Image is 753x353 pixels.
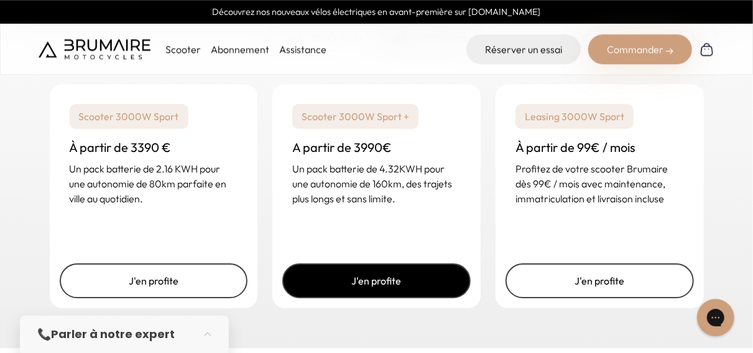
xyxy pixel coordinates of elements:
iframe: Gorgias live chat messenger [691,294,741,341]
h3: A partir de 3990€ [292,139,461,156]
img: Panier [700,42,714,57]
a: Abonnement [211,43,269,55]
p: Scooter 3000W Sport + [292,104,418,129]
div: Commander [588,34,692,64]
p: Scooter 3000W Sport [70,104,188,129]
p: Leasing 3000W Sport [515,104,634,129]
h3: À partir de 99€ / mois [515,139,684,156]
p: Un pack batterie de 4.32KWH pour une autonomie de 160km, des trajets plus longs et sans limite. [292,161,461,206]
p: Un pack batterie de 2.16 KWH pour une autonomie de 80km parfaite en ville au quotidien. [70,161,238,206]
a: J'en profite [282,263,471,298]
a: J'en profite [506,263,694,298]
img: Brumaire Motocycles [39,39,150,59]
a: Réserver un essai [466,34,581,64]
img: right-arrow-2.png [666,47,673,55]
p: Profitez de votre scooter Brumaire dès 99€ / mois avec maintenance, immatriculation et livraison ... [515,161,684,206]
a: Assistance [279,43,326,55]
p: Scooter [165,42,201,57]
h3: À partir de 3390 € [70,139,238,156]
a: J'en profite [60,263,248,298]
